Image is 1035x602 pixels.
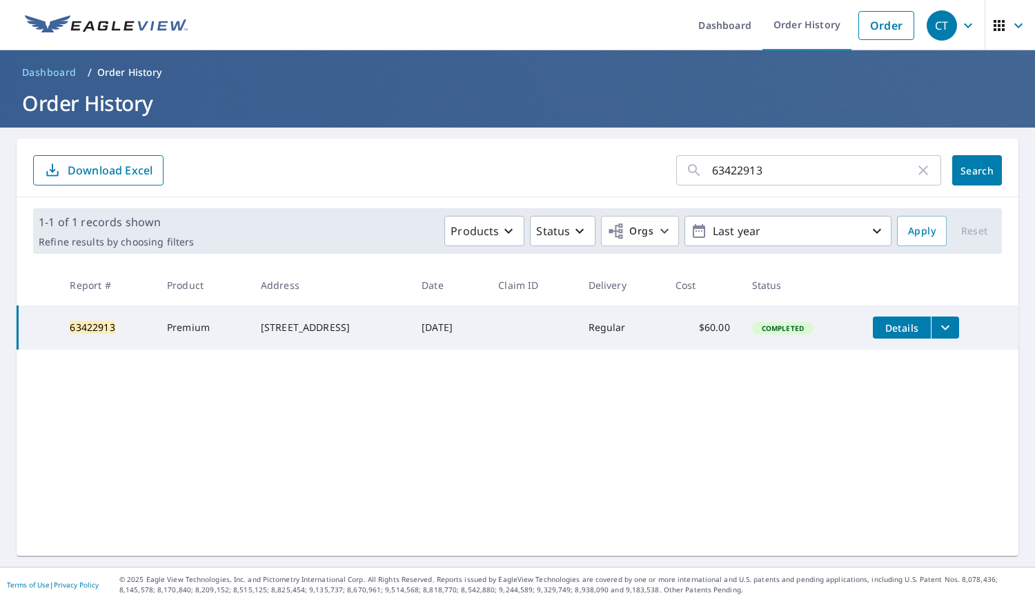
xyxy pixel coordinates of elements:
[908,223,936,240] span: Apply
[858,11,914,40] a: Order
[952,155,1002,185] button: Search
[753,323,812,333] span: Completed
[664,265,741,305] th: Cost
[261,321,400,334] div: [STREET_ADDRESS]
[39,214,194,230] p: 1-1 of 1 records shown
[17,89,1018,117] h1: Order History
[707,219,869,243] p: Last year
[70,321,115,334] mark: 63422913
[444,216,524,246] button: Products
[684,216,891,246] button: Last year
[963,164,991,177] span: Search
[88,64,92,81] li: /
[487,265,577,305] th: Claim ID
[97,66,162,79] p: Order History
[411,265,487,305] th: Date
[17,61,82,83] a: Dashboard
[881,321,923,334] span: Details
[68,163,152,178] p: Download Excel
[601,216,679,246] button: Orgs
[156,265,250,305] th: Product
[7,580,50,590] a: Terms of Use
[25,15,188,36] img: EV Logo
[530,216,595,246] button: Status
[33,155,164,185] button: Download Excel
[607,223,653,240] span: Orgs
[22,66,77,79] span: Dashboard
[712,151,915,190] input: Address, Report #, Claim ID, etc.
[411,305,487,350] td: [DATE]
[897,216,947,246] button: Apply
[536,223,570,239] p: Status
[54,580,99,590] a: Privacy Policy
[451,223,499,239] p: Products
[156,305,250,350] td: Premium
[927,10,957,41] div: CT
[59,265,155,305] th: Report #
[931,317,959,339] button: filesDropdownBtn-63422913
[7,581,99,589] p: |
[741,265,862,305] th: Status
[664,305,741,350] td: $60.00
[17,61,1018,83] nav: breadcrumb
[250,265,411,305] th: Address
[39,236,194,248] p: Refine results by choosing filters
[873,317,931,339] button: detailsBtn-63422913
[578,265,664,305] th: Delivery
[578,305,664,350] td: Regular
[119,574,1028,595] p: © 2025 Eagle View Technologies, Inc. and Pictometry International Corp. All Rights Reserved. Repo...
